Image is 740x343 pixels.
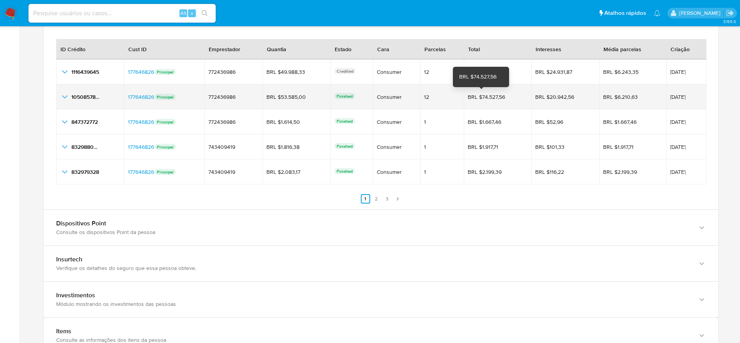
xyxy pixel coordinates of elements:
span: Atalhos rápidos [604,9,646,17]
span: 3.155.0 [723,18,736,25]
span: Alt [180,9,186,17]
span: s [191,9,193,17]
button: search-icon [197,8,213,19]
a: Sair [726,9,734,17]
p: eduardo.dutra@mercadolivre.com [679,9,723,17]
div: BRL $74.527,56 [459,73,497,81]
input: Pesquise usuários ou casos... [28,8,216,18]
a: Notificações [654,10,660,16]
